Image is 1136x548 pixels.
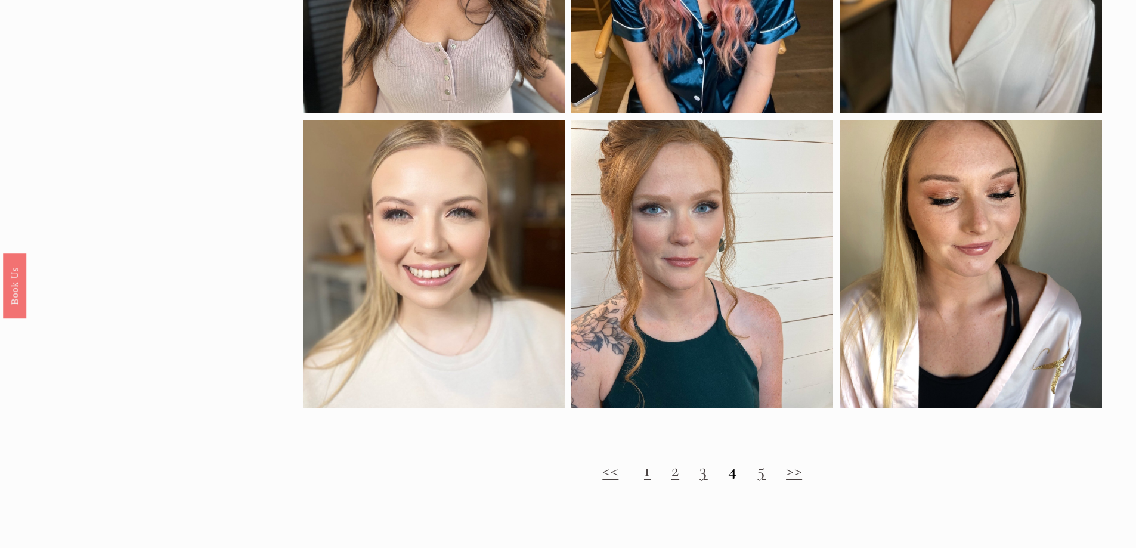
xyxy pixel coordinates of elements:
[671,459,680,481] a: 2
[644,459,651,481] a: 1
[757,459,766,481] a: 5
[3,253,26,318] a: Book Us
[602,459,618,481] a: <<
[699,459,708,481] a: 3
[728,459,738,481] strong: 4
[786,459,802,481] a: >>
